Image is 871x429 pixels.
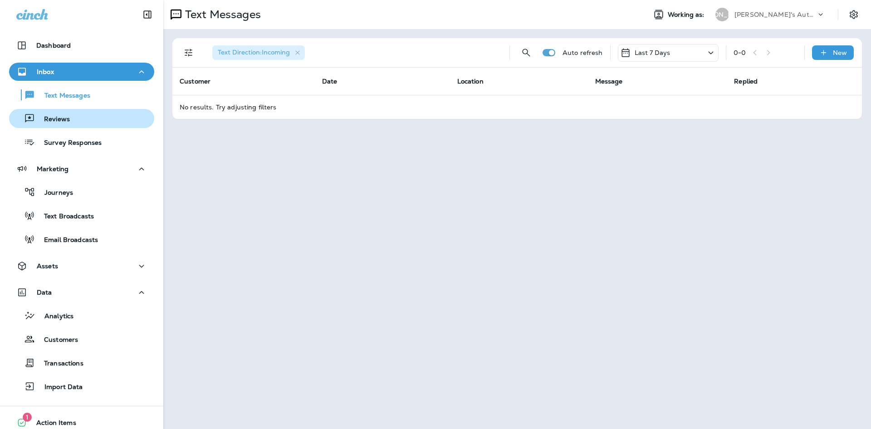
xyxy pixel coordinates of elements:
p: Auto refresh [563,49,603,56]
button: Search Messages [517,44,535,62]
p: Last 7 Days [635,49,670,56]
button: Reviews [9,109,154,128]
p: Email Broadcasts [35,236,98,245]
span: Replied [734,77,758,85]
p: New [833,49,847,56]
button: Customers [9,330,154,349]
p: Data [37,289,52,296]
button: Inbox [9,63,154,81]
button: Analytics [9,306,154,325]
span: Text Direction : Incoming [218,48,290,56]
button: Collapse Sidebar [135,5,160,24]
button: Dashboard [9,36,154,54]
button: Marketing [9,160,154,178]
span: Date [322,77,338,85]
div: Text Direction:Incoming [212,45,305,60]
button: Transactions [9,353,154,372]
span: Working as: [668,11,706,19]
button: Data [9,283,154,301]
p: Customers [35,336,78,345]
p: Journeys [35,189,73,197]
span: Message [595,77,623,85]
span: Location [457,77,484,85]
td: No results. Try adjusting filters [172,95,862,119]
button: Import Data [9,377,154,396]
p: Analytics [35,312,73,321]
p: Marketing [37,165,69,173]
button: Assets [9,257,154,275]
button: Filters [180,44,198,62]
p: Inbox [37,68,54,75]
button: Journeys [9,182,154,202]
button: Text Messages [9,85,154,104]
span: 1 [23,413,32,422]
button: Settings [846,6,862,23]
div: [PERSON_NAME] [715,8,729,21]
p: Text Messages [35,92,90,100]
p: [PERSON_NAME]'s Auto & Tire [734,11,816,18]
p: Survey Responses [35,139,102,148]
button: Text Broadcasts [9,206,154,225]
div: 0 - 0 [734,49,746,56]
button: Email Broadcasts [9,230,154,249]
p: Transactions [35,360,83,368]
p: Text Broadcasts [35,212,94,221]
span: Customer [180,77,210,85]
p: Import Data [35,383,83,392]
p: Text Messages [181,8,261,21]
p: Reviews [35,115,70,124]
button: Survey Responses [9,133,154,152]
p: Dashboard [36,42,71,49]
p: Assets [37,262,58,270]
